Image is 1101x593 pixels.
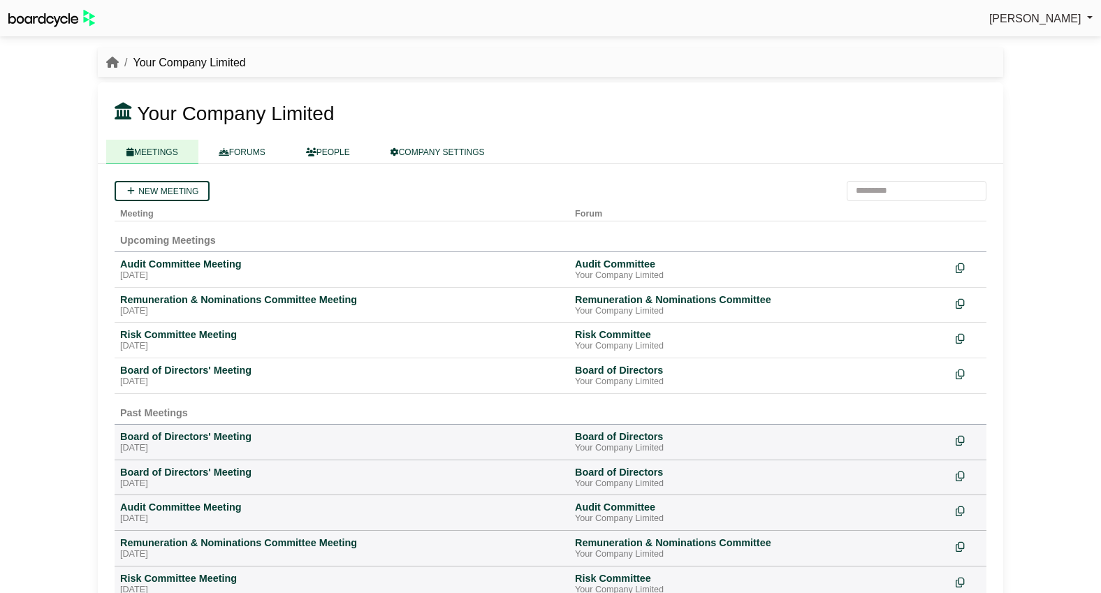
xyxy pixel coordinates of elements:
[575,466,945,490] a: Board of Directors Your Company Limited
[286,140,370,164] a: PEOPLE
[120,536,564,560] a: Remuneration & Nominations Committee Meeting [DATE]
[119,54,246,72] li: Your Company Limited
[120,328,564,352] a: Risk Committee Meeting [DATE]
[120,258,564,281] a: Audit Committee Meeting [DATE]
[137,103,334,124] span: Your Company Limited
[575,258,945,281] a: Audit Committee Your Company Limited
[8,10,95,27] img: BoardcycleBlackGreen-aaafeed430059cb809a45853b8cf6d952af9d84e6e89e1f1685b34bfd5cb7d64.svg
[115,221,986,251] td: Upcoming Meetings
[120,364,564,376] div: Board of Directors' Meeting
[575,430,945,454] a: Board of Directors Your Company Limited
[956,258,981,277] div: Make a copy
[120,466,564,478] div: Board of Directors' Meeting
[120,258,564,270] div: Audit Committee Meeting
[120,430,564,443] div: Board of Directors' Meeting
[575,443,945,454] div: Your Company Limited
[575,328,945,352] a: Risk Committee Your Company Limited
[989,10,1093,28] a: [PERSON_NAME]
[120,341,564,352] div: [DATE]
[956,572,981,591] div: Make a copy
[956,466,981,485] div: Make a copy
[575,293,945,317] a: Remuneration & Nominations Committee Your Company Limited
[575,364,945,376] div: Board of Directors
[575,549,945,560] div: Your Company Limited
[120,364,564,388] a: Board of Directors' Meeting [DATE]
[575,293,945,306] div: Remuneration & Nominations Committee
[575,536,945,549] div: Remuneration & Nominations Committee
[569,201,950,221] th: Forum
[115,181,210,201] a: New meeting
[575,258,945,270] div: Audit Committee
[198,140,286,164] a: FORUMS
[956,536,981,555] div: Make a copy
[956,364,981,383] div: Make a copy
[956,430,981,449] div: Make a copy
[575,501,945,525] a: Audit Committee Your Company Limited
[120,549,564,560] div: [DATE]
[956,501,981,520] div: Make a copy
[956,293,981,312] div: Make a copy
[120,293,564,317] a: Remuneration & Nominations Committee Meeting [DATE]
[575,478,945,490] div: Your Company Limited
[575,306,945,317] div: Your Company Limited
[120,376,564,388] div: [DATE]
[120,466,564,490] a: Board of Directors' Meeting [DATE]
[575,466,945,478] div: Board of Directors
[575,328,945,341] div: Risk Committee
[370,140,505,164] a: COMPANY SETTINGS
[120,501,564,513] div: Audit Committee Meeting
[120,306,564,317] div: [DATE]
[575,536,945,560] a: Remuneration & Nominations Committee Your Company Limited
[120,293,564,306] div: Remuneration & Nominations Committee Meeting
[575,341,945,352] div: Your Company Limited
[120,536,564,549] div: Remuneration & Nominations Committee Meeting
[575,270,945,281] div: Your Company Limited
[120,513,564,525] div: [DATE]
[575,376,945,388] div: Your Company Limited
[115,201,569,221] th: Meeting
[575,501,945,513] div: Audit Committee
[106,54,246,72] nav: breadcrumb
[120,270,564,281] div: [DATE]
[106,140,198,164] a: MEETINGS
[115,393,986,424] td: Past Meetings
[120,430,564,454] a: Board of Directors' Meeting [DATE]
[120,443,564,454] div: [DATE]
[120,328,564,341] div: Risk Committee Meeting
[575,430,945,443] div: Board of Directors
[120,501,564,525] a: Audit Committee Meeting [DATE]
[575,364,945,388] a: Board of Directors Your Company Limited
[120,572,564,585] div: Risk Committee Meeting
[989,13,1081,24] span: [PERSON_NAME]
[575,572,945,585] div: Risk Committee
[120,478,564,490] div: [DATE]
[956,328,981,347] div: Make a copy
[575,513,945,525] div: Your Company Limited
